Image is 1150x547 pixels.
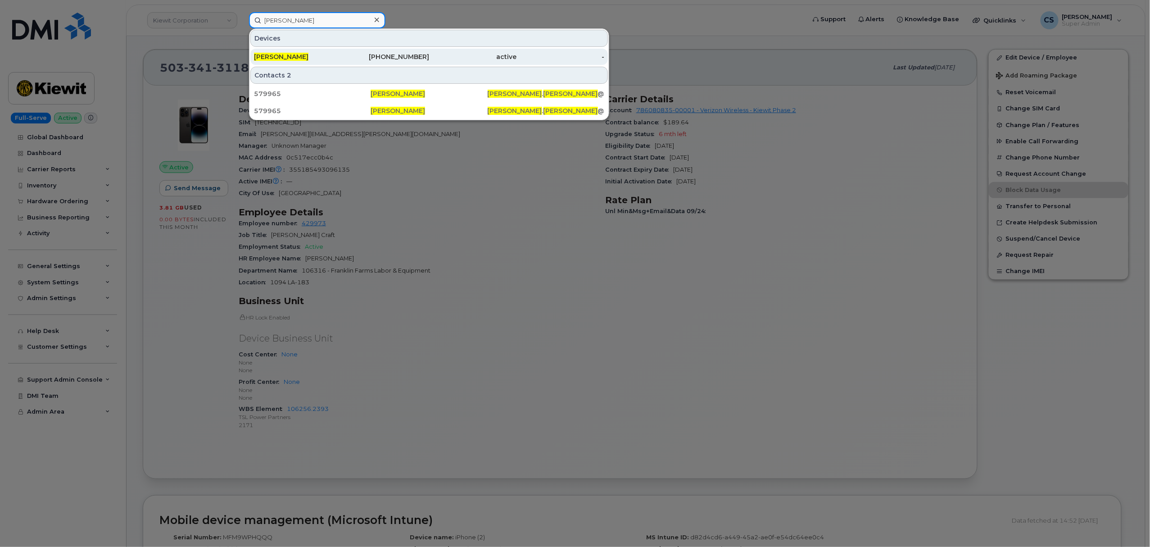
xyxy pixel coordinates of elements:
[517,52,605,61] div: -
[342,52,430,61] div: [PHONE_NUMBER]
[250,67,608,84] div: Contacts
[250,103,608,119] a: 579965[PERSON_NAME][PERSON_NAME].[PERSON_NAME]@[PERSON_NAME][DOMAIN_NAME]
[254,89,371,98] div: 579965
[488,90,542,98] span: [PERSON_NAME]
[488,89,604,98] div: . @[PERSON_NAME][DOMAIN_NAME]
[250,86,608,102] a: 579965[PERSON_NAME][PERSON_NAME].[PERSON_NAME]@[PERSON_NAME][DOMAIN_NAME]
[254,53,308,61] span: [PERSON_NAME]
[429,52,517,61] div: active
[250,49,608,65] a: [PERSON_NAME][PHONE_NUMBER]active-
[250,30,608,47] div: Devices
[254,106,371,115] div: 579965
[287,71,291,80] span: 2
[371,90,425,98] span: [PERSON_NAME]
[249,12,385,28] input: Find something...
[488,106,604,115] div: . @[PERSON_NAME][DOMAIN_NAME]
[543,107,598,115] span: [PERSON_NAME]
[488,107,542,115] span: [PERSON_NAME]
[543,90,598,98] span: [PERSON_NAME]
[1111,508,1143,540] iframe: Messenger Launcher
[371,107,425,115] span: [PERSON_NAME]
